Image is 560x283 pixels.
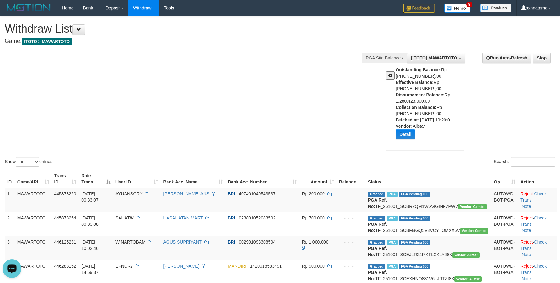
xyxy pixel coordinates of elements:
a: Check Trans [520,239,547,251]
span: Copy 023801052083502 to clipboard [239,215,275,220]
td: AUTOWD-BOT-PGA [491,188,518,212]
select: Showentries [16,157,39,167]
span: [DATE] 10:02:46 [81,239,99,251]
td: MAWARTOTO [15,236,52,260]
span: [DATE] 14:59:37 [81,264,99,275]
td: 1 [5,188,15,212]
div: - - - [339,191,363,197]
span: PGA Pending [399,192,430,197]
th: Op: activate to sort column ascending [491,170,518,188]
b: Effective Balance: [396,80,434,85]
span: Grabbed [368,264,386,269]
span: 445878254 [54,215,76,220]
a: Note [522,252,531,257]
span: Marked by axnwibi [387,240,397,245]
th: Bank Acc. Number: activate to sort column ascending [225,170,299,188]
td: 3 [5,236,15,260]
button: Open LiveChat chat widget [3,3,21,21]
span: Grabbed [368,216,386,221]
th: Game/API: activate to sort column ascending [15,170,52,188]
span: Marked by axnmarianovi [387,264,397,269]
span: ITOTO > MAWARTOTO [22,38,72,45]
span: Vendor URL: https://secure11.1velocity.biz [458,204,487,209]
span: 446125231 [54,239,76,244]
th: Trans ID: activate to sort column ascending [52,170,79,188]
th: Balance [337,170,365,188]
div: PGA Site Balance / [362,53,407,63]
div: - - - [339,263,363,269]
img: Feedback.jpg [403,4,435,13]
label: Search: [494,157,555,167]
td: · · [518,212,557,236]
span: 9 [466,2,473,7]
span: BRI [228,239,235,244]
td: · · [518,188,557,212]
span: Grabbed [368,240,386,245]
td: · · [518,236,557,260]
th: Date Trans.: activate to sort column descending [79,170,113,188]
span: 446288152 [54,264,76,269]
a: Check Trans [520,191,547,203]
button: [ITOTO] MAWARTOTO [407,53,465,63]
b: Fetched at [396,117,418,122]
a: Reject [520,239,533,244]
span: PGA Pending [399,264,430,269]
span: [ITOTO] MAWARTOTO [411,55,457,60]
span: [DATE] 00:33:08 [81,215,99,227]
span: AYUANSORY [115,191,142,196]
span: [DATE] 00:33:07 [81,191,99,203]
h4: Game: [5,38,367,44]
span: BRI [228,215,235,220]
a: Run Auto-Refresh [482,53,531,63]
b: Disbursement Balance: [396,92,445,97]
a: Note [522,204,531,209]
td: TF_251001_SCBR2QM1VAA4GINF7PWV [365,188,492,212]
span: Copy 1420018583491 to clipboard [250,264,282,269]
td: MAWARTOTO [15,212,52,236]
b: Collection Balance: [396,105,436,110]
th: Status [365,170,492,188]
span: Vendor URL: https://secure31.1velocity.biz [454,276,482,282]
span: PGA Pending [399,240,430,245]
th: User ID: activate to sort column ascending [113,170,161,188]
label: Show entries [5,157,52,167]
b: PGA Ref. No: [368,246,387,257]
th: Bank Acc. Name: activate to sort column ascending [161,170,225,188]
a: Stop [533,53,551,63]
td: AUTOWD-BOT-PGA [491,212,518,236]
a: Reject [520,264,533,269]
a: HASAHATAN MART [163,215,203,220]
span: Marked by axnriski [387,192,397,197]
a: Reject [520,215,533,220]
span: Rp 700.000 [302,215,324,220]
b: PGA Ref. No: [368,270,387,281]
span: PGA Pending [399,216,430,221]
a: Check Trans [520,215,547,227]
span: Rp 200.000 [302,191,324,196]
span: Marked by axnriski [387,216,397,221]
a: AGUS SUPRIYANT [163,239,201,244]
span: Copy 002901093308504 to clipboard [239,239,275,244]
span: Rp 900.000 [302,264,324,269]
b: Vendor [396,124,410,129]
span: WINARTOBAM [115,239,146,244]
a: [PERSON_NAME] [163,264,199,269]
img: Button%20Memo.svg [444,4,471,13]
th: Action [518,170,557,188]
img: MOTION_logo.png [5,3,52,13]
a: Note [522,276,531,281]
img: panduan.png [480,4,511,12]
span: BRI [228,191,235,196]
a: Check Trans [520,264,547,275]
span: Vendor URL: https://secure11.1velocity.biz [460,228,488,234]
td: AUTOWD-BOT-PGA [491,236,518,260]
b: Outstanding Balance: [396,67,441,72]
input: Search: [511,157,555,167]
td: MAWARTOTO [15,188,52,212]
a: Reject [520,191,533,196]
span: Rp 1.000.000 [302,239,328,244]
th: Amount: activate to sort column ascending [299,170,336,188]
button: Detail [396,129,415,139]
div: - - - [339,215,363,221]
h1: Withdraw List [5,23,367,35]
